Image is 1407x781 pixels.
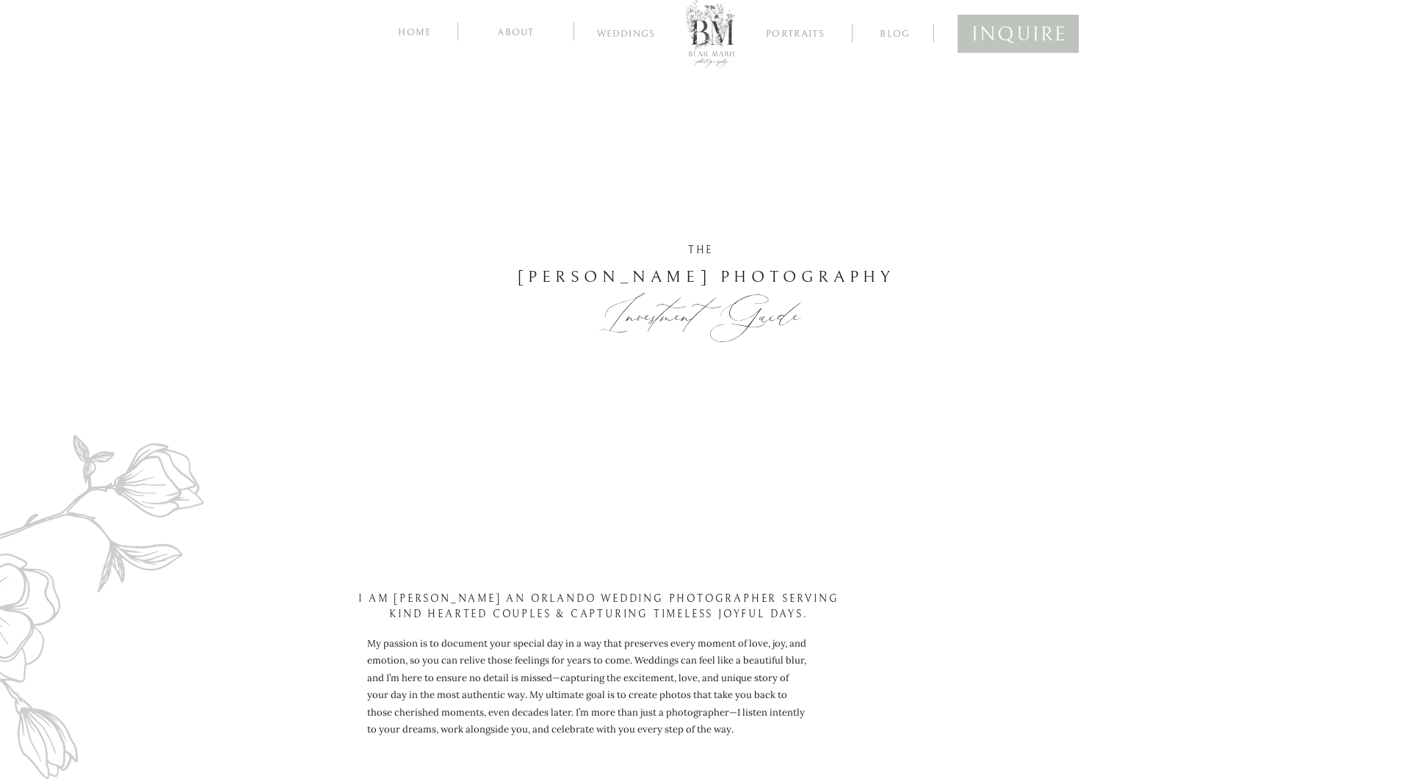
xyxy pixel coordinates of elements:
[367,635,809,762] p: My passion is to document your special day in a way that preserves every moment of love, joy, and...
[457,268,955,294] h3: [PERSON_NAME] Photography
[355,592,842,627] h3: I AM [PERSON_NAME] AN ORLANDO WEDDING PHOTOGRAPHER serving kind hearted couples & capturing timel...
[867,26,924,40] a: blog
[395,24,435,38] a: home
[587,29,665,43] a: Weddings
[659,243,742,257] div: the
[481,24,551,38] a: about
[972,17,1065,46] a: inquire
[568,301,833,327] h1: Investment Guide
[760,29,831,42] a: Portraits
